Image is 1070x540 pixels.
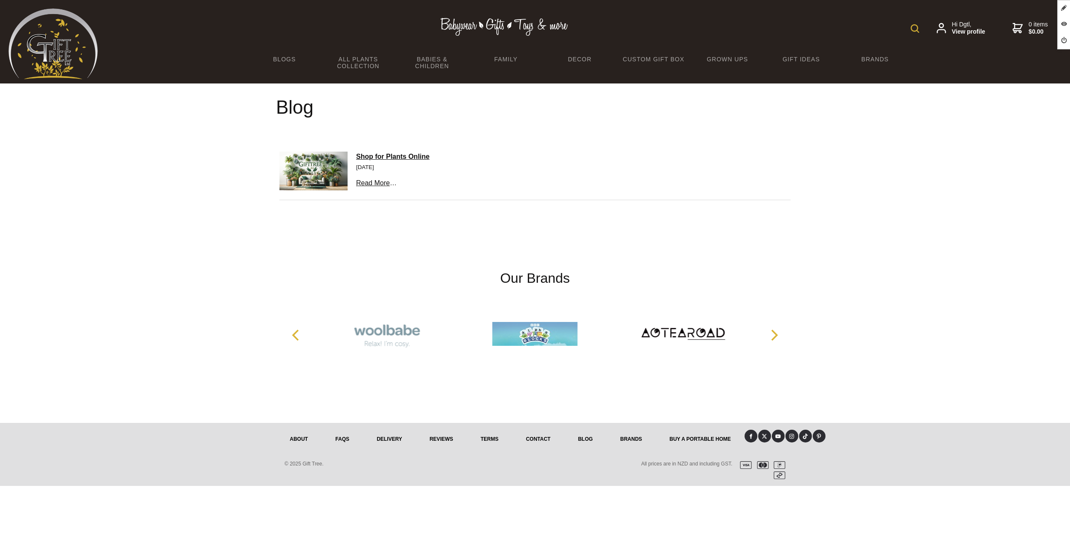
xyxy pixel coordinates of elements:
a: Youtube [772,430,785,442]
img: Alphablocks [492,302,578,366]
a: Facebook [745,430,757,442]
img: Shop for Plants Online [279,152,348,190]
a: Instagram [785,430,798,442]
a: X (Twitter) [758,430,771,442]
a: delivery [363,430,416,448]
a: Shop for Plants Online [356,153,429,160]
a: Custom Gift Box [617,50,690,68]
a: Brands [838,50,912,68]
img: afterpay.svg [770,471,785,479]
img: visa.svg [736,461,752,469]
a: Brands [607,430,656,448]
a: About [276,430,322,448]
img: product search [911,24,919,33]
img: mastercard.svg [754,461,769,469]
a: Contact [512,430,564,448]
h2: Our Brands [283,268,787,288]
a: FAQs [322,430,363,448]
span: All prices are in NZD and including GST. [641,461,732,467]
a: Read More [356,179,390,187]
h1: Blog [276,97,794,118]
img: Babywear - Gifts - Toys & more [440,18,568,36]
a: All Plants Collection [321,50,395,75]
button: Next [764,326,783,345]
img: Babyware - Gifts - Toys and more... [9,9,98,79]
a: Grown Ups [690,50,764,68]
a: Babies & Children [395,50,469,75]
p: … [356,178,791,188]
time: [DATE] [356,164,374,170]
strong: View profile [952,28,985,36]
img: Woolbabe [344,302,429,366]
span: 0 items [1029,21,1048,36]
a: Blog [564,430,607,448]
a: 0 items$0.00 [1012,21,1048,36]
span: Hi Dgtl, [952,21,985,36]
img: Aotearoad [641,302,726,366]
a: Hi Dgtl,View profile [937,21,985,36]
a: Family [469,50,543,68]
a: Tiktok [799,430,812,442]
a: Terms [467,430,512,448]
strong: $0.00 [1029,28,1048,36]
a: reviews [416,430,467,448]
a: Buy a Portable Home [656,430,745,448]
a: Pinterest [813,430,826,442]
a: Gift Ideas [764,50,838,68]
a: BLOGS [247,50,321,68]
span: © 2025 Gift Tree. [285,461,324,467]
img: paypal.svg [770,461,785,469]
button: Previous [287,326,306,345]
a: Decor [543,50,616,68]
